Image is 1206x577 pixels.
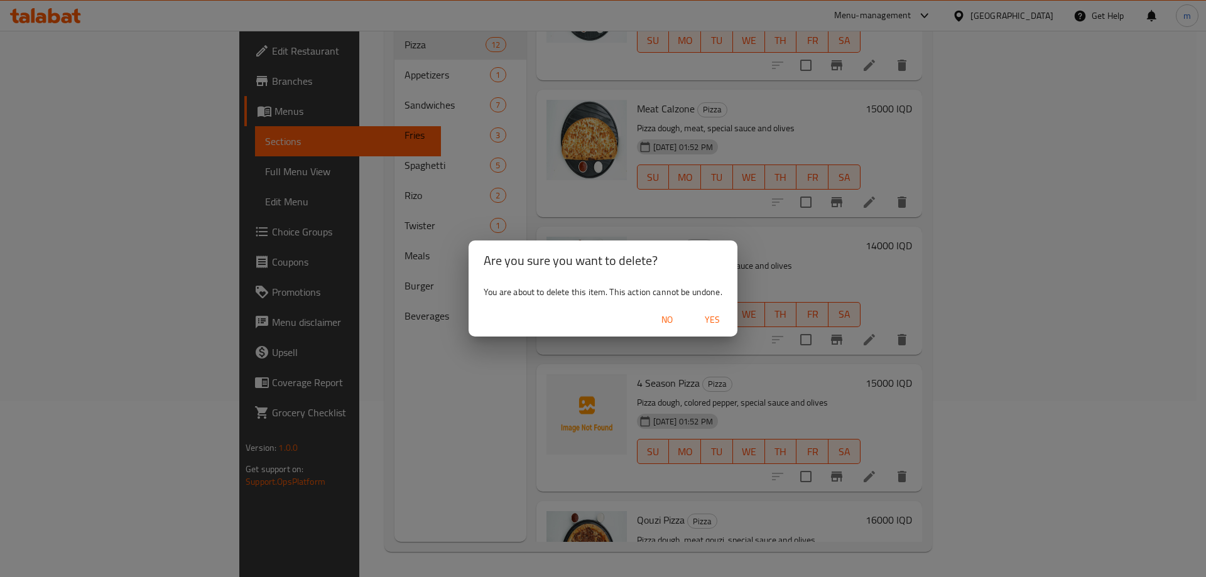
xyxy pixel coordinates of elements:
[469,281,737,303] div: You are about to delete this item. This action cannot be undone.
[647,308,687,332] button: No
[697,312,727,328] span: Yes
[692,308,732,332] button: Yes
[652,312,682,328] span: No
[484,251,722,271] h2: Are you sure you want to delete?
